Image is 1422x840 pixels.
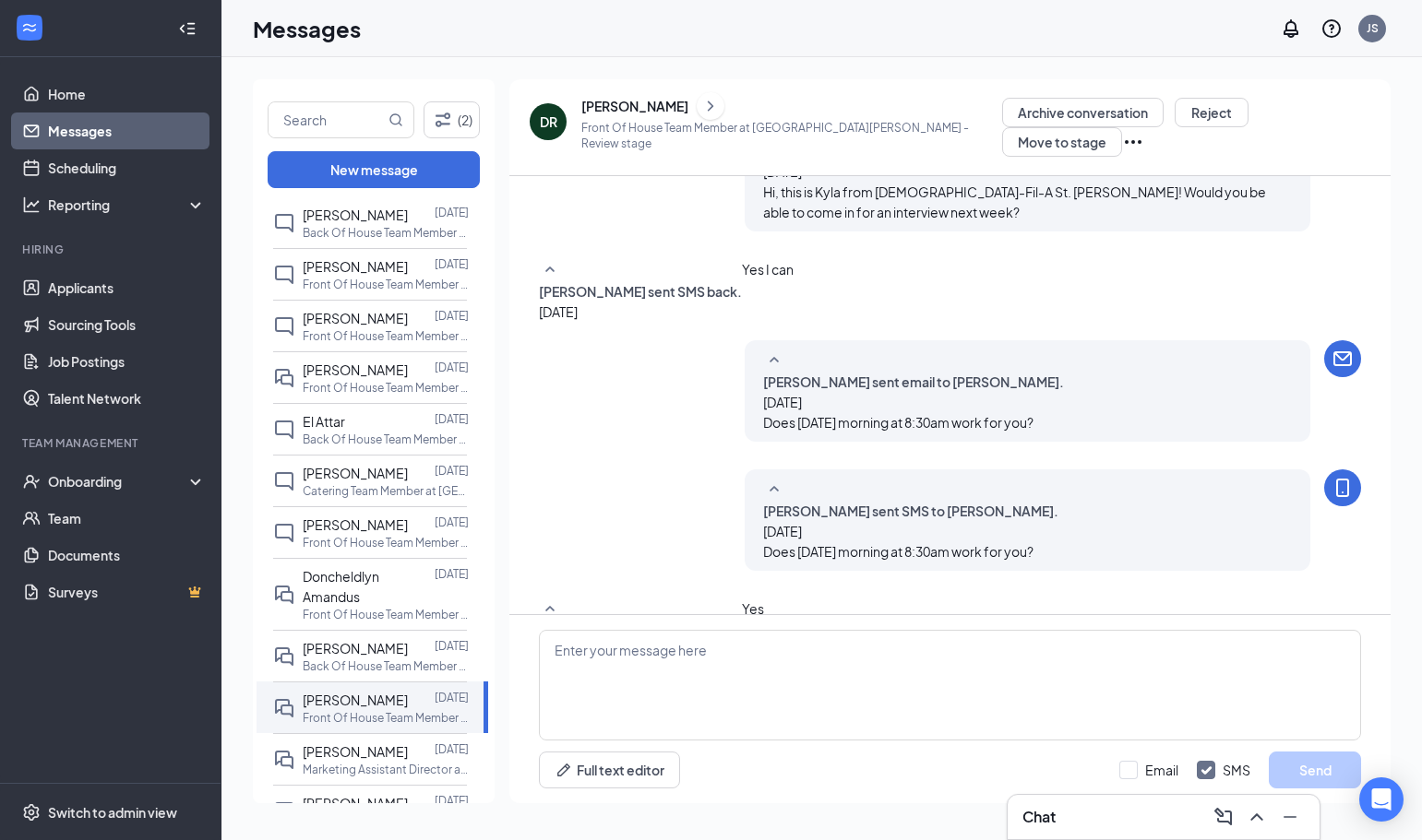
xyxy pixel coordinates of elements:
p: Front Of House Team Member at [GEOGRAPHIC_DATA][PERSON_NAME] [303,535,469,550]
span: [PERSON_NAME] [303,258,408,275]
span: [PERSON_NAME] [303,692,408,708]
a: Home [48,76,206,112]
svg: SmallChevronUp [539,598,561,621]
div: Team Management [22,435,202,451]
a: SurveysCrown [48,574,206,610]
a: Talent Network [48,380,206,417]
svg: ChatInactive [273,212,295,234]
button: Minimize [1275,802,1305,832]
p: [DATE] [435,205,469,220]
button: ChevronRight [697,92,724,120]
div: Reporting [48,195,207,214]
a: Messages [48,112,206,149]
svg: Collapse [178,19,197,38]
a: Documents [48,537,206,574]
svg: ChevronRight [701,95,720,117]
span: [PERSON_NAME] [303,795,408,811]
p: Front Of House Team Member at [GEOGRAPHIC_DATA][PERSON_NAME] - Review stage [581,120,1002,151]
p: [DATE] [435,690,469,705]
span: [DATE] [763,521,802,541]
p: Front Of House Team Member at [GEOGRAPHIC_DATA][PERSON_NAME] [303,710,469,726]
span: [PERSON_NAME] [303,465,408,481]
div: Onboarding [48,472,190,491]
span: [DATE] [763,392,802,412]
button: Send [1269,751,1361,788]
div: DR [540,112,557,131]
svg: ChevronUp [1246,806,1268,828]
p: Marketing Assistant Director at [GEOGRAPHIC_DATA][PERSON_NAME] [303,762,469,777]
svg: ChatInactive [273,522,295,544]
button: ComposeMessage [1209,802,1238,832]
svg: Minimize [1279,806,1301,828]
h1: Messages [253,13,361,44]
span: [DATE] [539,302,578,322]
p: Back Of House Team Member at [GEOGRAPHIC_DATA][PERSON_NAME] [303,658,469,674]
span: [PERSON_NAME] [303,361,408,378]
svg: Analysis [22,195,41,214]
span: [PERSON_NAME] [303,640,408,657]
svg: DoubleChat [273,367,295,389]
span: [PERSON_NAME] [303,516,408,533]
div: Hiring [22,242,202,257]
svg: Email [1332,348,1354,370]
p: Back Of House Team Member at [GEOGRAPHIC_DATA][PERSON_NAME] [303,432,469,447]
svg: DoubleChat [273,749,295,771]
svg: DoubleChat [273,697,295,719]
p: Front Of House Team Member at [GEOGRAPHIC_DATA][PERSON_NAME] [303,380,469,396]
p: Back Of House Team Member at [GEOGRAPHIC_DATA][PERSON_NAME] [303,225,469,241]
p: Front Of House Team Member at [GEOGRAPHIC_DATA][PERSON_NAME] [303,607,469,622]
svg: MagnifyingGlass [388,112,403,127]
button: ChevronUp [1242,802,1272,832]
svg: ChatInactive [273,315,295,337]
span: Yes I can [742,261,794,278]
span: [PERSON_NAME] sent SMS back. [539,281,742,302]
svg: QuestionInfo [1320,18,1343,40]
span: [PERSON_NAME] [303,207,408,223]
button: Full text editorPen [539,751,680,788]
svg: DoubleChat [273,584,295,606]
p: [DATE] [435,308,469,324]
h3: Chat [1022,807,1056,827]
span: El Attar [303,413,345,430]
svg: Ellipses [1122,131,1144,153]
span: Doncheldlyn Amandus [303,568,379,605]
span: Does [DATE] morning at 8:30am work for you? [763,414,1034,431]
svg: UserCheck [22,472,41,491]
p: [DATE] [435,566,469,582]
div: Open Intercom Messenger [1359,777,1404,822]
p: [DATE] [435,411,469,427]
p: [DATE] [435,638,469,654]
button: Filter (2) [424,101,480,138]
svg: ComposeMessage [1213,806,1235,828]
p: Catering Team Member at [GEOGRAPHIC_DATA][PERSON_NAME] [303,483,469,499]
svg: Filter [432,109,454,131]
svg: SmallChevronUp [763,349,785,372]
p: [DATE] [435,515,469,530]
span: [PERSON_NAME] sent SMS to [PERSON_NAME]. [763,501,1058,521]
a: Team [48,500,206,537]
button: Move to stage [1002,127,1122,157]
svg: ChatInactive [273,419,295,441]
span: Yes [742,600,764,617]
p: [DATE] [435,463,469,479]
svg: DoubleChat [273,645,295,668]
p: [DATE] [435,793,469,809]
p: Front Of House Team Member at [GEOGRAPHIC_DATA][PERSON_NAME] [303,328,469,344]
a: Sourcing Tools [48,306,206,343]
a: Job Postings [48,343,206,380]
svg: ChatInactive [273,800,295,822]
span: [PERSON_NAME] [303,743,408,760]
span: Hi, this is Kyla from [DEMOGRAPHIC_DATA]-Fil-A St. [PERSON_NAME]! Would you be able to come in fo... [763,183,1266,220]
p: [DATE] [435,741,469,757]
svg: ChatInactive [273,470,295,492]
svg: Notifications [1280,18,1302,40]
svg: ChatInactive [273,264,295,286]
input: Search [269,102,385,137]
svg: SmallChevronUp [763,479,785,501]
span: Does [DATE] morning at 8:30am work for you? [763,543,1034,560]
div: JS [1367,20,1379,36]
a: Applicants [48,269,206,306]
p: Front Of House Team Member at [GEOGRAPHIC_DATA][PERSON_NAME] [303,277,469,292]
p: [DATE] [435,256,469,272]
span: [PERSON_NAME] sent email to [PERSON_NAME]. [763,372,1064,392]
